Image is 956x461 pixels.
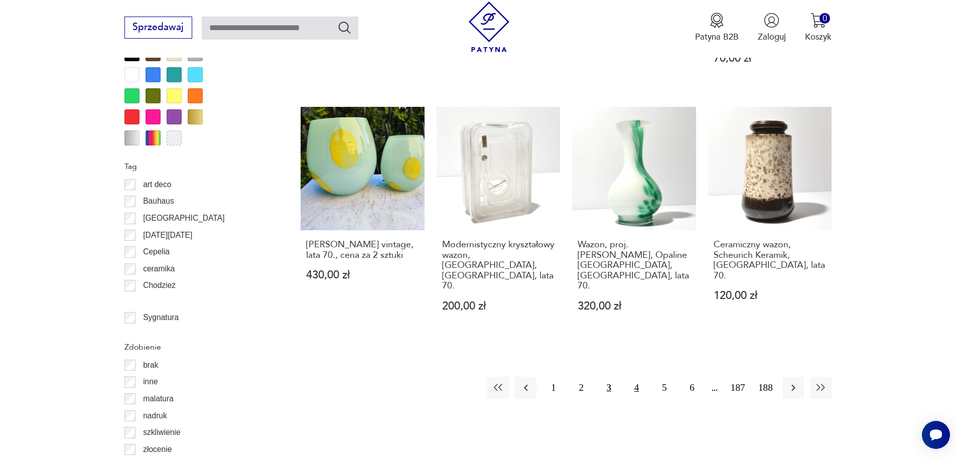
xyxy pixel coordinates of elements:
button: Sprzedawaj [124,17,192,39]
p: Zdobienie [124,341,272,354]
img: Patyna - sklep z meblami i dekoracjami vintage [464,2,514,52]
p: inne [143,375,158,388]
a: Sprzedawaj [124,24,192,32]
p: 320,00 zł [578,301,691,312]
p: 200,00 zł [442,301,555,312]
p: złocenie [143,443,172,456]
h3: [PERSON_NAME] vintage, lata 70., cena za 2 sztuki [306,240,419,260]
button: 4 [626,377,647,398]
p: 70,00 zł [714,53,827,64]
button: 0Koszyk [805,13,832,43]
p: Zaloguj [758,31,786,43]
img: Ikona medalu [709,13,725,28]
p: nadruk [143,409,167,422]
button: 2 [571,377,592,398]
p: Ćmielów [143,296,173,309]
p: Tag [124,160,272,173]
p: Cepelia [143,245,170,258]
p: Patyna B2B [695,31,739,43]
p: Sygnatura [143,311,179,324]
iframe: Smartsupp widget button [922,421,950,449]
a: Ceramiczny wazon, Scheurich Keramik, Niemcy, lata 70.Ceramiczny wazon, Scheurich Keramik, [GEOGRA... [708,107,832,335]
h3: Ceramiczny wazon, Scheurich Keramik, [GEOGRAPHIC_DATA], lata 70. [714,240,827,281]
img: Ikona koszyka [810,13,826,28]
p: Chodzież [143,279,176,292]
p: [GEOGRAPHIC_DATA] [143,212,224,225]
button: 6 [681,377,703,398]
p: szkliwienie [143,426,181,439]
img: Ikonka użytkownika [764,13,779,28]
p: malatura [143,392,174,405]
h3: Modernistyczny kryształowy wazon, [GEOGRAPHIC_DATA], [GEOGRAPHIC_DATA], lata 70. [442,240,555,291]
a: Ikona medaluPatyna B2B [695,13,739,43]
p: Bauhaus [143,195,174,208]
p: Koszyk [805,31,832,43]
a: Wazon, proj. C. Moretti, Opaline Florence, Włochy, lata 70.Wazon, proj. [PERSON_NAME], Opaline [G... [572,107,696,335]
button: Szukaj [337,20,352,35]
button: 188 [755,377,776,398]
p: [DATE][DATE] [143,229,192,242]
p: art deco [143,178,171,191]
button: Patyna B2B [695,13,739,43]
a: Modernistyczny kryształowy wazon, Noritake, Japonia, lata 70.Modernistyczny kryształowy wazon, [G... [437,107,561,335]
button: Zaloguj [758,13,786,43]
div: 0 [820,13,830,24]
a: Wazon Murano vintage, lata 70., cena za 2 sztuki[PERSON_NAME] vintage, lata 70., cena za 2 sztuki... [301,107,425,335]
p: ceramika [143,262,175,275]
button: 3 [598,377,620,398]
h3: Wazon, proj. [PERSON_NAME], Opaline [GEOGRAPHIC_DATA], [GEOGRAPHIC_DATA], lata 70. [578,240,691,291]
p: 120,00 zł [714,290,827,301]
p: 430,00 zł [306,270,419,280]
p: brak [143,359,158,372]
button: 1 [542,377,564,398]
button: 5 [653,377,675,398]
button: 187 [727,377,749,398]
